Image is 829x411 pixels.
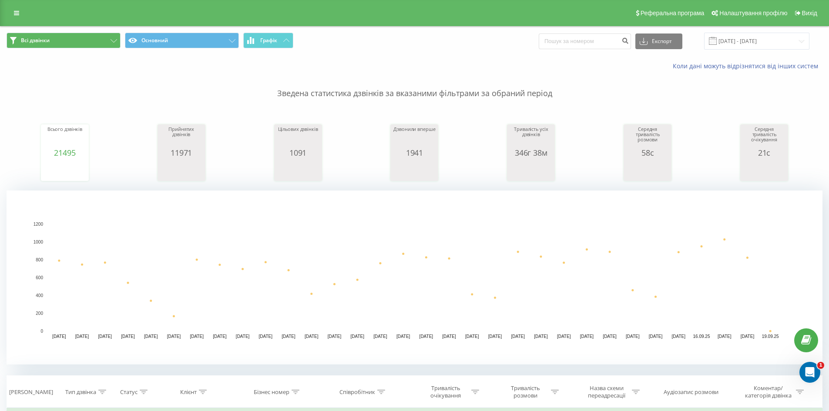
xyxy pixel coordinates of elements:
text: [DATE] [672,334,686,339]
div: [PERSON_NAME] [9,388,53,396]
div: Бізнес номер [254,388,289,396]
text: [DATE] [190,334,204,339]
text: [DATE] [98,334,112,339]
svg: A chart. [276,157,320,183]
div: Тип дзвінка [65,388,96,396]
svg: A chart. [43,157,87,183]
text: [DATE] [52,334,66,339]
text: 16.09.25 [693,334,710,339]
iframe: Intercom live chat [799,362,820,383]
span: 1 [817,362,824,369]
text: [DATE] [649,334,663,339]
button: Експорт [635,33,682,49]
div: Цільових дзвінків [276,127,320,148]
text: 600 [36,275,43,280]
div: Дзвонили вперше [393,127,436,148]
div: 21495 [43,148,87,157]
div: 21с [742,148,786,157]
text: [DATE] [121,334,135,339]
p: Зведена статистика дзвінків за вказаними фільтрами за обраний період [7,70,822,99]
div: Тривалість розмови [502,384,549,399]
text: [DATE] [167,334,181,339]
text: 1200 [34,222,44,227]
text: [DATE] [465,334,479,339]
div: Тривалість очікування [423,384,469,399]
button: Графік [243,33,293,48]
text: [DATE] [718,334,732,339]
span: Всі дзвінки [21,37,50,44]
text: [DATE] [305,334,319,339]
text: 800 [36,257,43,262]
text: [DATE] [557,334,571,339]
text: [DATE] [580,334,594,339]
text: 19.09.25 [762,334,779,339]
div: Статус [120,388,138,396]
text: [DATE] [603,334,617,339]
div: Клієнт [180,388,197,396]
text: [DATE] [534,334,548,339]
span: Реферальна програма [641,10,705,17]
text: [DATE] [396,334,410,339]
text: [DATE] [488,334,502,339]
a: Коли дані можуть відрізнятися вiд інших систем [673,62,822,70]
text: [DATE] [373,334,387,339]
text: 200 [36,311,43,316]
div: 11971 [160,148,203,157]
div: 1091 [276,148,320,157]
button: Всі дзвінки [7,33,121,48]
svg: A chart. [742,157,786,183]
text: [DATE] [626,334,640,339]
text: [DATE] [75,334,89,339]
div: Співробітник [339,388,375,396]
text: [DATE] [420,334,433,339]
svg: A chart. [160,157,203,183]
div: Коментар/категорія дзвінка [743,384,794,399]
svg: A chart. [7,190,822,364]
svg: A chart. [393,157,436,183]
text: 0 [40,329,43,334]
text: [DATE] [236,334,250,339]
span: Налаштування профілю [719,10,787,17]
text: [DATE] [144,334,158,339]
div: 346г 38м [509,148,553,157]
button: Основний [125,33,239,48]
text: [DATE] [350,334,364,339]
text: 1000 [34,240,44,244]
text: [DATE] [328,334,342,339]
text: 400 [36,293,43,298]
span: Вихід [802,10,817,17]
text: [DATE] [442,334,456,339]
text: [DATE] [741,334,755,339]
div: Всього дзвінків [43,127,87,148]
text: [DATE] [282,334,295,339]
svg: A chart. [626,157,669,183]
div: Прийнятих дзвінків [160,127,203,148]
span: Графік [260,37,277,43]
text: [DATE] [511,334,525,339]
input: Пошук за номером [539,33,631,49]
div: Аудіозапис розмови [664,388,718,396]
div: Назва схеми переадресації [583,384,630,399]
div: Середня тривалість розмови [626,127,669,148]
div: Тривалість усіх дзвінків [509,127,553,148]
svg: A chart. [509,157,553,183]
div: Середня тривалість очікування [742,127,786,148]
text: [DATE] [213,334,227,339]
div: 1941 [393,148,436,157]
text: [DATE] [259,334,273,339]
div: 58с [626,148,669,157]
